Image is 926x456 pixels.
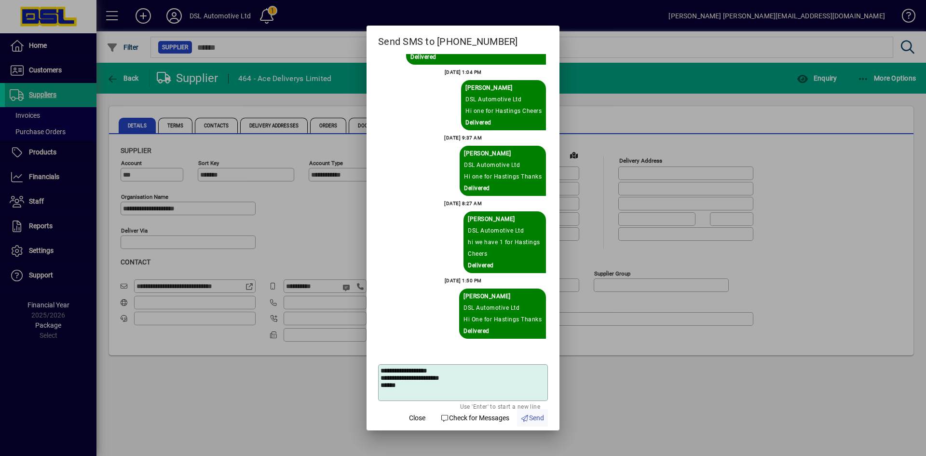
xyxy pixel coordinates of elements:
div: [DATE] 8:27 AM [444,198,482,209]
span: Send [521,413,545,423]
div: [DATE] 1:04 PM [445,67,482,78]
div: DSL Automotive Ltd Hi one for Hastings Thanks [464,159,542,182]
button: Send [517,409,548,427]
div: Sent By [465,82,542,94]
div: Delivered [465,117,542,128]
div: [DATE] 9:37 AM [444,132,482,144]
mat-hint: Use 'Enter' to start a new line [460,401,540,412]
div: Sent By [468,213,542,225]
span: Close [409,413,425,423]
button: Check for Messages [436,409,513,427]
div: Delivered [463,325,542,337]
div: DSL Automotive Ltd Hi One for Hastings Thanks [463,302,542,325]
span: Check for Messages [440,413,509,423]
div: Delivered [410,51,542,63]
div: Sent By [463,290,542,302]
div: Delivered [468,260,542,271]
h2: Send SMS to [PHONE_NUMBER] [367,26,559,54]
div: [DATE] 1:50 PM [445,275,482,287]
div: Sent By [464,148,542,159]
div: DSL Automotive Ltd Hi one for Hastings Cheers [465,94,542,117]
div: Delivered [464,182,542,194]
div: DSL Automotive Ltd hi we have 1 for Hastings Cheers [468,225,542,260]
button: Close [402,409,433,427]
